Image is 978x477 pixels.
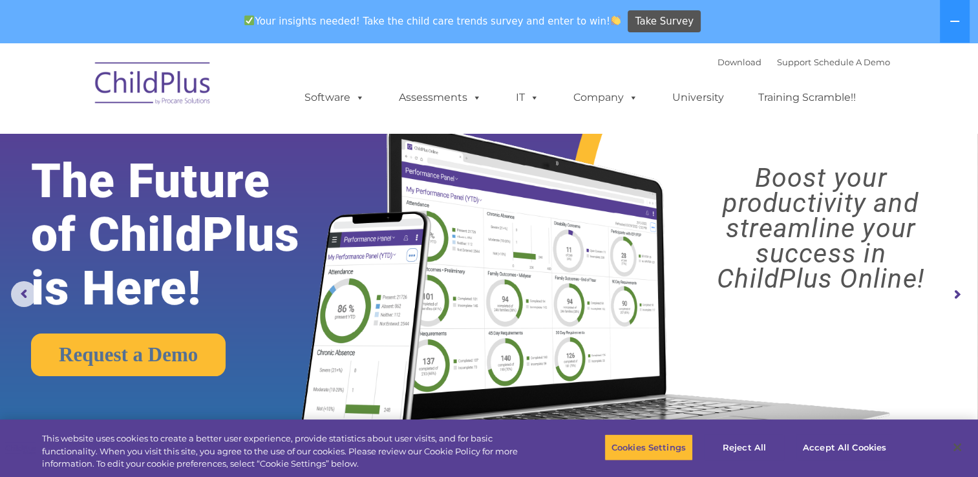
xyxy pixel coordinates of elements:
font: | [718,57,890,67]
img: ✅ [244,16,254,25]
a: IT [503,85,552,111]
a: Download [718,57,761,67]
button: Close [943,433,972,461]
a: Schedule A Demo [814,57,890,67]
span: Phone number [180,138,235,148]
a: Software [292,85,377,111]
a: Training Scramble!! [745,85,869,111]
img: 👏 [611,16,621,25]
span: Your insights needed! Take the child care trends survey and enter to win! [239,8,626,34]
a: Take Survey [628,10,701,33]
img: ChildPlus by Procare Solutions [89,53,218,118]
button: Cookies Settings [604,434,693,461]
rs-layer: The Future of ChildPlus is Here! [31,154,343,315]
span: Last name [180,85,219,95]
a: Request a Demo [31,334,226,376]
a: Support [777,57,811,67]
div: This website uses cookies to create a better user experience, provide statistics about user visit... [42,432,538,471]
rs-layer: Boost your productivity and streamline your success in ChildPlus Online! [675,165,966,291]
a: Assessments [386,85,494,111]
a: Company [560,85,651,111]
a: University [659,85,737,111]
span: Take Survey [635,10,694,33]
button: Accept All Cookies [796,434,893,461]
button: Reject All [704,434,785,461]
